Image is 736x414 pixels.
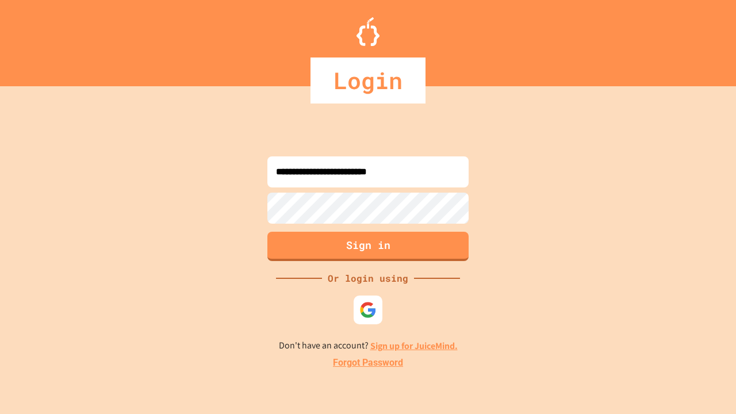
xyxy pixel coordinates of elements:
div: Login [310,57,425,103]
div: Or login using [322,271,414,285]
p: Don't have an account? [279,339,458,353]
a: Forgot Password [333,356,403,370]
a: Sign up for JuiceMind. [370,340,458,352]
img: google-icon.svg [359,301,377,319]
button: Sign in [267,232,469,261]
img: Logo.svg [356,17,379,46]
